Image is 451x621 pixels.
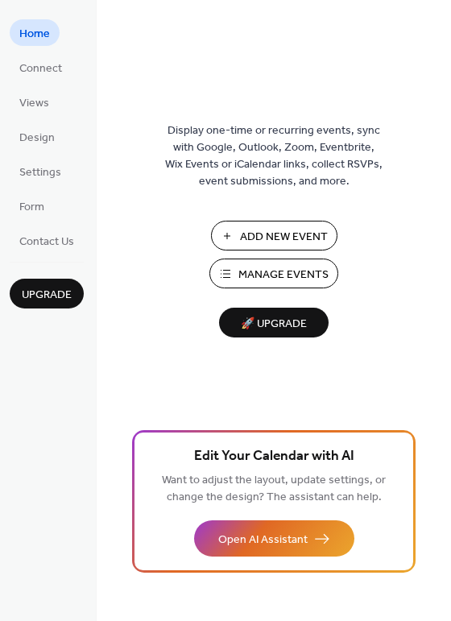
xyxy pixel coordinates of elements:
span: Add New Event [240,229,328,246]
span: Design [19,130,55,147]
button: Manage Events [209,259,338,288]
button: Add New Event [211,221,337,250]
span: Want to adjust the layout, update settings, or change the design? The assistant can help. [162,470,386,508]
span: Views [19,95,49,112]
span: Connect [19,60,62,77]
span: Edit Your Calendar with AI [194,445,354,468]
span: Settings [19,164,61,181]
a: Connect [10,54,72,81]
button: 🚀 Upgrade [219,308,329,337]
span: Home [19,26,50,43]
a: Design [10,123,64,150]
span: Contact Us [19,234,74,250]
span: Open AI Assistant [218,532,308,549]
button: Open AI Assistant [194,520,354,557]
span: 🚀 Upgrade [229,313,319,335]
span: Upgrade [22,287,72,304]
span: Manage Events [238,267,329,284]
a: Contact Us [10,227,84,254]
a: Views [10,89,59,115]
a: Settings [10,158,71,184]
a: Form [10,193,54,219]
button: Upgrade [10,279,84,308]
a: Home [10,19,60,46]
span: Display one-time or recurring events, sync with Google, Outlook, Zoom, Eventbrite, Wix Events or ... [165,122,383,190]
span: Form [19,199,44,216]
